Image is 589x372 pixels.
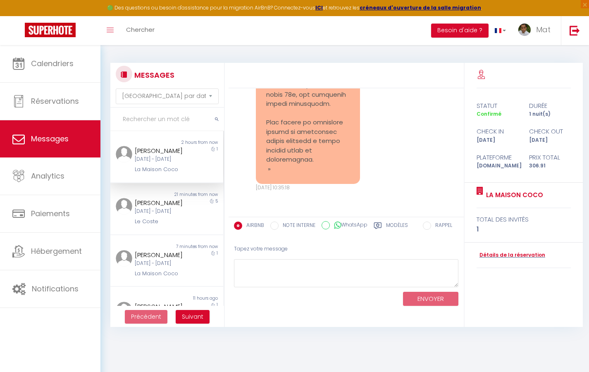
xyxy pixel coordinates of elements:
img: ... [116,198,132,215]
div: check out [524,126,576,136]
span: Messages [31,134,69,144]
label: Modèles [386,222,408,232]
div: Le Coste [135,217,190,226]
span: 1 [217,302,218,308]
span: Notifications [32,284,79,294]
span: 1 [217,250,218,256]
div: [DATE] - [DATE] [135,155,190,163]
span: Mat [536,24,551,35]
div: [PERSON_NAME] [135,250,190,260]
label: RAPPEL [431,222,452,231]
div: La Maison Coco [135,269,190,278]
div: [DOMAIN_NAME] [471,162,524,170]
div: 11 hours ago [167,295,223,302]
button: Ouvrir le widget de chat LiveChat [7,3,31,28]
a: ... Mat [512,16,561,45]
a: créneaux d'ouverture de la salle migration [360,4,481,11]
div: Prix total [524,153,576,162]
div: 7 minutes from now [167,243,223,250]
h3: MESSAGES [132,66,174,84]
div: [DATE] [524,136,576,144]
div: total des invités [477,215,571,224]
label: WhatsApp [330,221,367,230]
span: Analytics [31,171,64,181]
a: Chercher [120,16,161,45]
div: 1 nuit(s) [524,110,576,118]
button: Previous [125,310,167,324]
img: ... [116,146,132,162]
img: ... [116,250,132,267]
span: Chercher [126,25,155,34]
div: [PERSON_NAME] [135,198,190,208]
input: Rechercher un mot clé [110,108,224,131]
div: [DATE] [471,136,524,144]
button: ENVOYER [403,292,458,306]
button: Besoin d'aide ? [431,24,489,38]
span: Suivant [182,312,203,321]
div: Tapez votre message [234,239,458,259]
img: logout [570,25,580,36]
label: AIRBNB [242,222,264,231]
button: Next [176,310,210,324]
div: check in [471,126,524,136]
span: Calendriers [31,58,74,69]
span: 5 [215,198,218,204]
div: [PERSON_NAME] [135,146,190,156]
img: ... [116,302,132,318]
div: [DATE] - [DATE] [135,260,190,267]
div: La Maison Coco [135,165,190,174]
div: 1 [477,224,571,234]
div: Plateforme [471,153,524,162]
span: Paiements [31,208,70,219]
span: Réservations [31,96,79,106]
img: Super Booking [25,23,76,37]
div: [DATE] 10:35:18 [256,184,360,192]
a: Détails de la réservation [477,251,545,259]
div: [DATE] - [DATE] [135,207,190,215]
div: [PERSON_NAME] [135,302,190,312]
a: La Maison Coco [483,190,543,200]
span: Confirmé [477,110,501,117]
div: durée [524,101,576,111]
span: Précédent [131,312,161,321]
div: 306.91 [524,162,576,170]
div: 2 hours from now [167,139,223,146]
img: ... [518,24,531,36]
span: Hébergement [31,246,82,256]
span: 1 [217,146,218,152]
a: ICI [315,4,323,11]
div: statut [471,101,524,111]
div: 21 minutes from now [167,191,223,198]
label: NOTE INTERNE [279,222,315,231]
